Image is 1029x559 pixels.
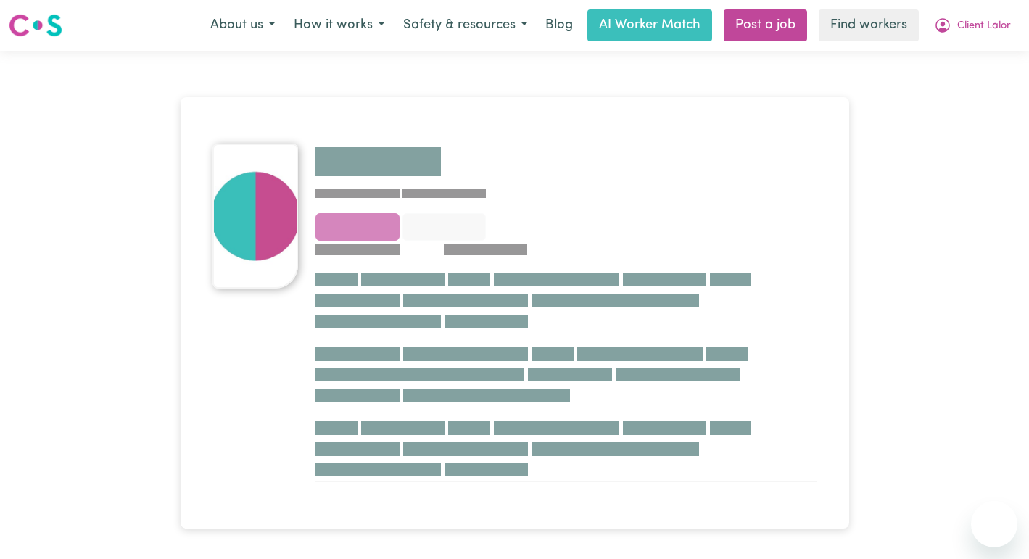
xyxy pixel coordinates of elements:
a: AI Worker Match [587,9,712,41]
img: Careseekers logo [9,12,62,38]
a: Careseekers logo [9,9,62,42]
span: Client Lalor [957,18,1011,34]
button: How it works [284,10,394,41]
iframe: Button to launch messaging window [971,501,1017,547]
a: Post a job [724,9,807,41]
button: My Account [925,10,1020,41]
a: Find workers [819,9,919,41]
button: About us [201,10,284,41]
button: Safety & resources [394,10,537,41]
a: Blog [537,9,582,41]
